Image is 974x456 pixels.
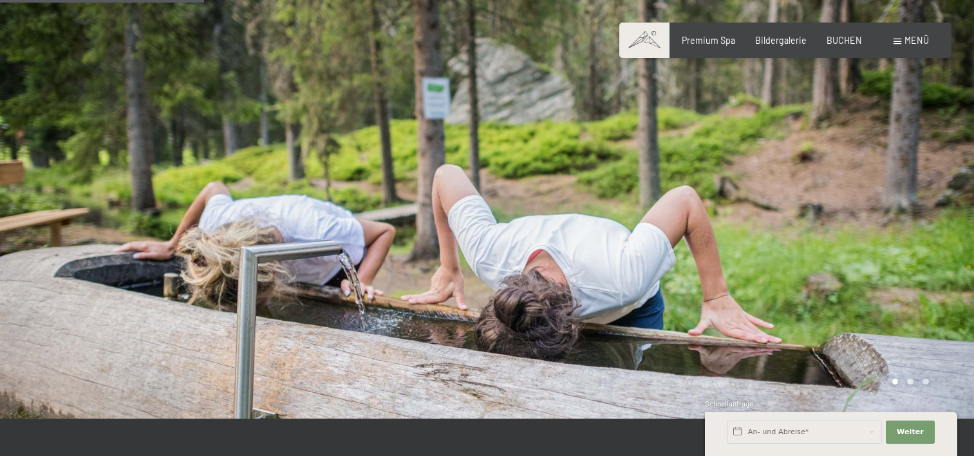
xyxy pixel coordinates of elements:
[892,379,899,385] div: Carousel Page 1 (Current Slide)
[755,35,807,46] a: Bildergalerie
[904,35,929,46] span: Menü
[897,427,924,437] span: Weiter
[705,399,753,408] span: Schnellanfrage
[922,379,929,385] div: Carousel Page 3
[888,379,929,385] div: Carousel Pagination
[827,35,862,46] a: BUCHEN
[682,35,735,46] a: Premium Spa
[886,421,935,444] button: Weiter
[907,379,913,385] div: Carousel Page 2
